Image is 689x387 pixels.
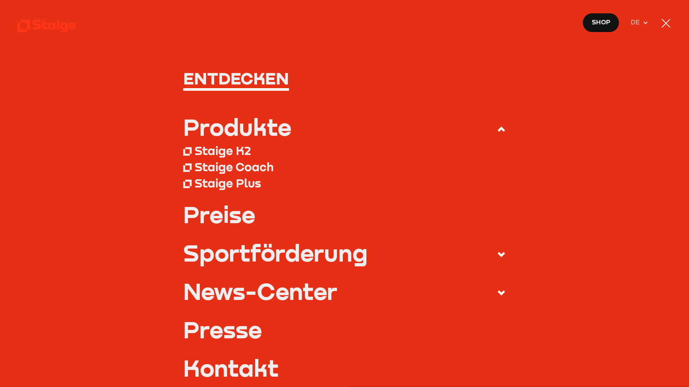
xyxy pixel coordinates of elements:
[582,13,619,32] a: Shop
[195,160,274,174] div: Staige Coach
[183,142,506,159] a: Staige K2
[592,17,610,27] span: Shop
[183,175,506,191] a: Staige Plus
[183,280,337,303] div: News-Center
[183,241,368,265] div: Sportförderung
[183,356,506,380] a: Kontakt
[183,115,291,139] div: Produkte
[183,159,506,175] a: Staige Coach
[631,17,643,27] span: DE
[195,176,261,190] div: Staige Plus
[195,144,251,158] div: Staige K2
[183,318,506,341] a: Presse
[183,203,506,226] a: Preise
